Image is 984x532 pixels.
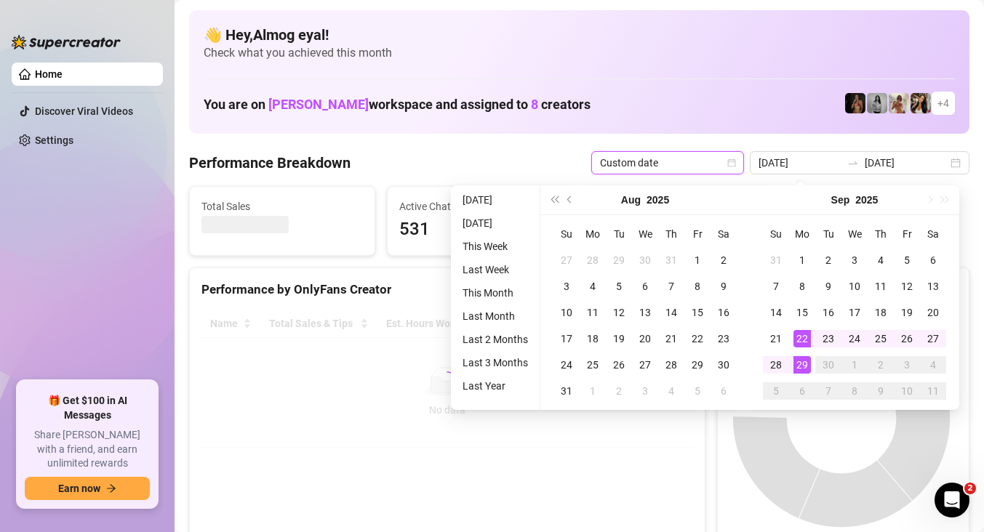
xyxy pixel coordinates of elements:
div: 2 [610,382,628,400]
span: Custom date [600,152,735,174]
td: 2025-08-28 [658,352,684,378]
li: This Month [457,284,534,302]
td: 2025-08-13 [632,299,658,326]
div: 28 [767,356,785,374]
td: 2025-09-02 [815,247,841,273]
div: 13 [636,304,654,321]
div: 12 [898,278,916,295]
td: 2025-09-16 [815,299,841,326]
div: 24 [558,356,575,374]
th: Tu [815,221,841,247]
td: 2025-09-12 [894,273,920,299]
th: We [841,221,868,247]
li: This Week [457,238,534,255]
td: 2025-07-27 [553,247,580,273]
button: Last year (Control + left) [546,185,562,214]
div: 4 [663,382,680,400]
button: Choose a month [831,185,850,214]
div: 6 [715,382,732,400]
td: 2025-09-29 [789,352,815,378]
td: 2025-10-07 [815,378,841,404]
button: Choose a year [647,185,669,214]
div: 27 [924,330,942,347]
h1: You are on workspace and assigned to creators [204,97,591,113]
div: 8 [846,382,863,400]
th: Fr [894,221,920,247]
td: 2025-10-02 [868,352,894,378]
td: 2025-08-07 [658,273,684,299]
td: 2025-09-23 [815,326,841,352]
span: Share [PERSON_NAME] with a friend, and earn unlimited rewards [25,428,150,471]
th: Th [868,221,894,247]
td: 2025-09-28 [763,352,789,378]
td: 2025-10-03 [894,352,920,378]
div: 10 [898,382,916,400]
td: 2025-08-31 [553,378,580,404]
div: 6 [793,382,811,400]
div: 18 [584,330,601,347]
div: 31 [767,251,785,269]
td: 2025-08-23 [711,326,737,352]
span: Total Sales [201,198,363,214]
td: 2025-09-01 [789,247,815,273]
td: 2025-09-17 [841,299,868,326]
div: 5 [689,382,706,400]
th: Sa [920,221,946,247]
td: 2025-09-06 [711,378,737,404]
div: 30 [715,356,732,374]
input: Start date [759,155,841,171]
span: + 4 [937,95,949,111]
td: 2025-08-12 [606,299,632,326]
div: 12 [610,304,628,321]
button: Earn nowarrow-right [25,477,150,500]
div: 23 [715,330,732,347]
td: 2025-09-13 [920,273,946,299]
th: Th [658,221,684,247]
div: 5 [767,382,785,400]
td: 2025-09-07 [763,273,789,299]
th: Fr [684,221,711,247]
td: 2025-10-06 [789,378,815,404]
div: 25 [872,330,889,347]
span: 🎁 Get $100 in AI Messages [25,394,150,422]
div: 7 [663,278,680,295]
td: 2025-08-09 [711,273,737,299]
div: 15 [689,304,706,321]
span: 2 [964,483,976,494]
input: End date [865,155,948,171]
td: 2025-09-25 [868,326,894,352]
li: [DATE] [457,191,534,209]
td: 2025-09-18 [868,299,894,326]
div: 29 [689,356,706,374]
li: Last Year [457,377,534,395]
td: 2025-10-08 [841,378,868,404]
span: 531 [399,216,561,243]
div: 27 [558,251,575,269]
div: 11 [924,382,942,400]
span: to [847,157,859,169]
button: Choose a year [855,185,878,214]
div: 14 [663,304,680,321]
td: 2025-08-31 [763,247,789,273]
td: 2025-09-05 [684,378,711,404]
h4: 👋 Hey, Almog eyal ! [204,25,955,45]
div: 9 [872,382,889,400]
div: 2 [872,356,889,374]
li: Last 2 Months [457,331,534,348]
td: 2025-08-24 [553,352,580,378]
td: 2025-08-15 [684,299,711,326]
li: Last Month [457,307,534,325]
span: Check what you achieved this month [204,45,955,61]
div: 13 [924,278,942,295]
div: 9 [820,278,837,295]
div: 11 [584,304,601,321]
div: 26 [610,356,628,374]
th: Mo [789,221,815,247]
button: Previous month (PageUp) [562,185,578,214]
td: 2025-08-29 [684,352,711,378]
td: 2025-08-03 [553,273,580,299]
div: 24 [846,330,863,347]
div: 7 [767,278,785,295]
div: 31 [663,251,680,269]
td: 2025-08-25 [580,352,606,378]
